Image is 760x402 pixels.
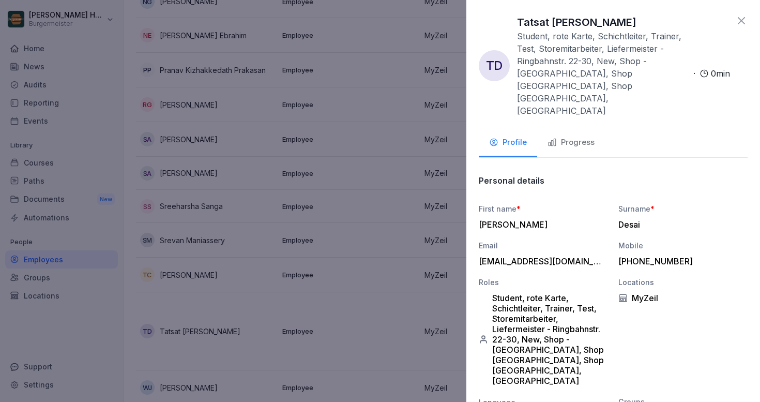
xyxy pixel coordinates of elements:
[711,67,730,80] p: 0 min
[479,129,537,157] button: Profile
[479,203,608,214] div: First name
[479,240,608,251] div: Email
[517,30,730,117] div: ·
[537,129,605,157] button: Progress
[489,137,527,148] div: Profile
[618,256,742,266] div: [PHONE_NUMBER]
[479,50,510,81] div: TD
[618,277,748,288] div: Locations
[517,30,689,117] p: Student, rote Karte, Schichtleiter, Trainer, Test, Storemitarbeiter, Liefermeister - Ringbahnstr....
[548,137,595,148] div: Progress
[618,219,742,230] div: Desai
[479,277,608,288] div: Roles
[479,256,603,266] div: [EMAIL_ADDRESS][DOMAIN_NAME]
[517,14,636,30] p: Tatsat [PERSON_NAME]
[618,203,748,214] div: Surname
[618,240,748,251] div: Mobile
[618,293,748,303] div: MyZeil
[479,219,603,230] div: [PERSON_NAME]
[479,293,608,386] div: Student, rote Karte, Schichtleiter, Trainer, Test, Storemitarbeiter, Liefermeister - Ringbahnstr....
[479,175,544,186] p: Personal details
